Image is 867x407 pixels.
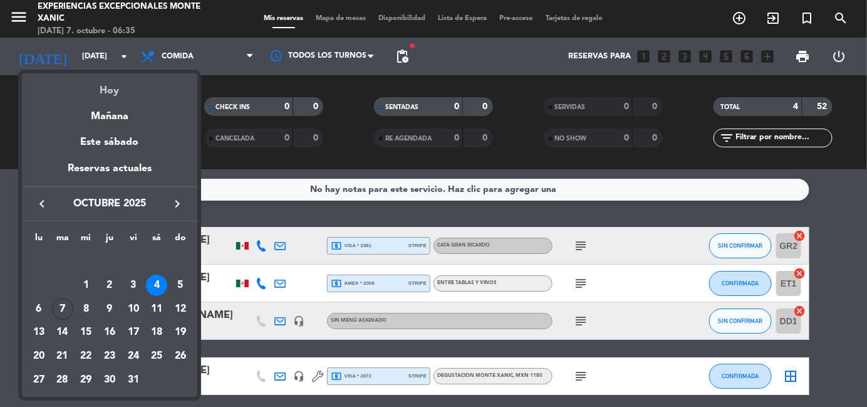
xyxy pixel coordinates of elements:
th: martes [51,231,75,250]
td: 8 de octubre de 2025 [74,297,98,321]
td: 23 de octubre de 2025 [98,344,122,368]
th: domingo [169,231,192,250]
div: Reservas actuales [22,161,197,186]
td: 11 de octubre de 2025 [145,297,169,321]
div: 12 [170,299,191,320]
div: 29 [75,369,96,391]
div: 16 [99,322,120,344]
td: 28 de octubre de 2025 [51,368,75,392]
div: 7 [52,299,73,320]
td: OCT. [27,250,192,274]
td: 21 de octubre de 2025 [51,344,75,368]
button: keyboard_arrow_left [31,196,53,212]
div: 8 [75,299,96,320]
td: 14 de octubre de 2025 [51,321,75,345]
td: 7 de octubre de 2025 [51,297,75,321]
div: 1 [75,275,96,296]
td: 15 de octubre de 2025 [74,321,98,345]
th: lunes [27,231,51,250]
div: 11 [146,299,167,320]
div: 2 [99,275,120,296]
div: 30 [99,369,120,391]
td: 3 de octubre de 2025 [122,273,145,297]
td: 18 de octubre de 2025 [145,321,169,345]
td: 12 de octubre de 2025 [169,297,192,321]
i: keyboard_arrow_right [170,196,185,211]
div: 18 [146,322,167,344]
div: 25 [146,346,167,367]
th: sábado [145,231,169,250]
div: 10 [123,299,144,320]
td: 25 de octubre de 2025 [145,344,169,368]
div: 28 [52,369,73,391]
th: miércoles [74,231,98,250]
td: 13 de octubre de 2025 [27,321,51,345]
div: 19 [170,322,191,344]
div: 31 [123,369,144,391]
div: Hoy [22,73,197,99]
td: 6 de octubre de 2025 [27,297,51,321]
div: 27 [28,369,49,391]
td: 16 de octubre de 2025 [98,321,122,345]
div: Mañana [22,99,197,125]
div: Este sábado [22,125,197,160]
td: 22 de octubre de 2025 [74,344,98,368]
td: 9 de octubre de 2025 [98,297,122,321]
td: 24 de octubre de 2025 [122,344,145,368]
td: 5 de octubre de 2025 [169,273,192,297]
div: 20 [28,346,49,367]
div: 26 [170,346,191,367]
i: keyboard_arrow_left [34,196,49,211]
div: 9 [99,299,120,320]
td: 17 de octubre de 2025 [122,321,145,345]
th: jueves [98,231,122,250]
div: 4 [146,275,167,296]
div: 22 [75,346,96,367]
span: octubre 2025 [53,196,166,212]
div: 14 [52,322,73,344]
td: 26 de octubre de 2025 [169,344,192,368]
div: 24 [123,346,144,367]
td: 2 de octubre de 2025 [98,273,122,297]
td: 4 de octubre de 2025 [145,273,169,297]
th: viernes [122,231,145,250]
td: 10 de octubre de 2025 [122,297,145,321]
div: 23 [99,346,120,367]
td: 29 de octubre de 2025 [74,368,98,392]
td: 1 de octubre de 2025 [74,273,98,297]
td: 31 de octubre de 2025 [122,368,145,392]
div: 21 [52,346,73,367]
div: 6 [28,299,49,320]
td: 20 de octubre de 2025 [27,344,51,368]
div: 15 [75,322,96,344]
div: 5 [170,275,191,296]
div: 13 [28,322,49,344]
td: 27 de octubre de 2025 [27,368,51,392]
td: 30 de octubre de 2025 [98,368,122,392]
td: 19 de octubre de 2025 [169,321,192,345]
div: 17 [123,322,144,344]
button: keyboard_arrow_right [166,196,189,212]
div: 3 [123,275,144,296]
